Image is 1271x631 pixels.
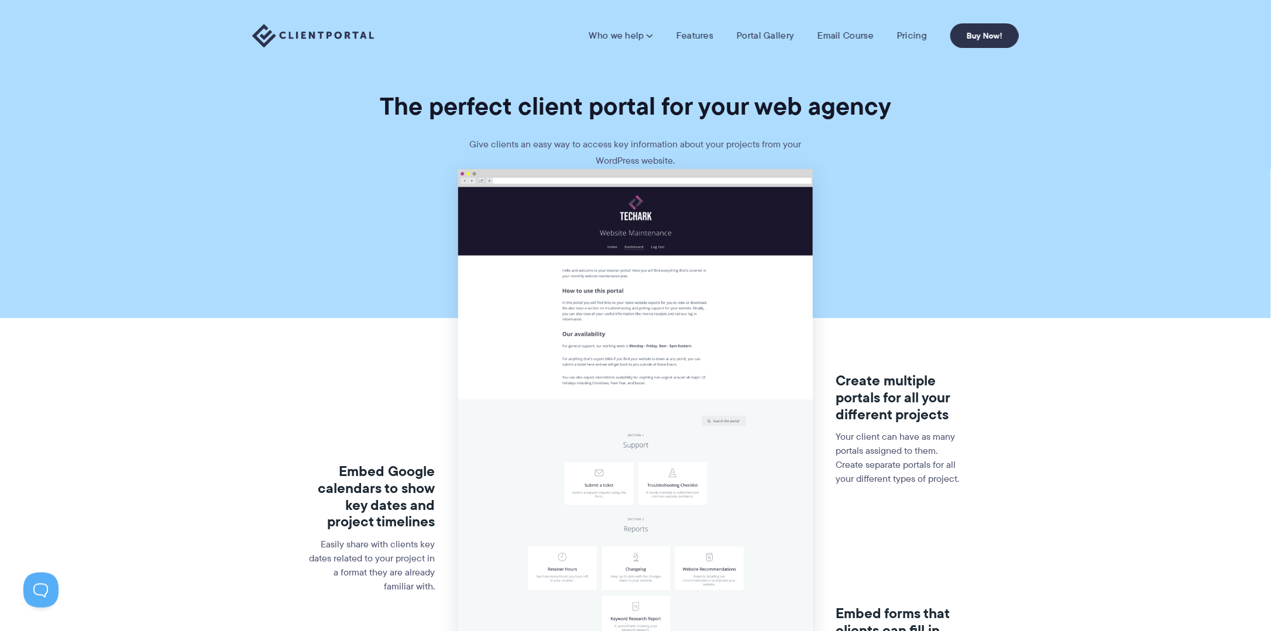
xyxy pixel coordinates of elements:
a: Pricing [897,30,927,42]
a: Portal Gallery [737,30,794,42]
p: Give clients an easy way to access key information about your projects from your WordPress website. [460,136,811,169]
h3: Create multiple portals for all your different projects [836,373,964,423]
a: Buy Now! [950,23,1019,48]
p: Easily share with clients key dates related to your project in a format they are already familiar... [307,537,435,594]
a: Features [676,30,713,42]
iframe: Toggle Customer Support [23,573,59,608]
p: Your client can have as many portals assigned to them. Create separate portals for all your diffe... [836,430,964,486]
a: Who we help [589,30,652,42]
h3: Embed Google calendars to show key dates and project timelines [307,463,435,530]
a: Email Course [817,30,874,42]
